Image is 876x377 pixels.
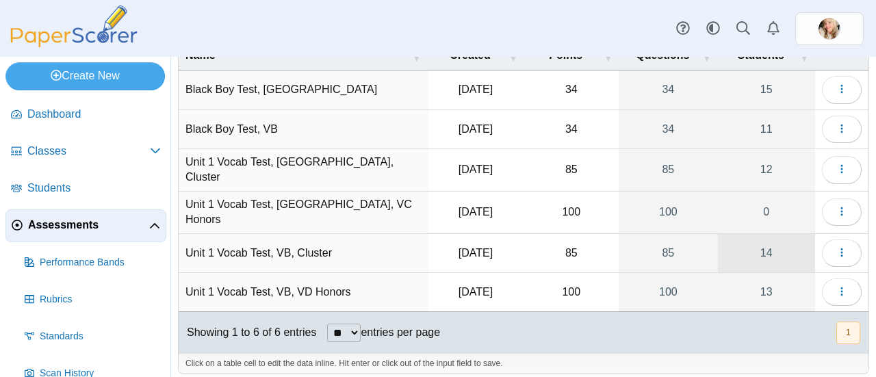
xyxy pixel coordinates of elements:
a: Dashboard [5,99,166,131]
div: Click on a table cell to edit the data inline. Hit enter or click out of the input field to save. [179,353,868,374]
a: 15 [718,70,815,109]
td: Unit 1 Vocab Test, [GEOGRAPHIC_DATA], VC Honors [179,192,428,234]
time: Sep 9, 2025 at 2:07 PM [459,164,493,175]
td: 100 [524,192,619,234]
time: Sep 11, 2025 at 8:57 AM [459,123,493,135]
a: 85 [619,149,717,191]
a: 34 [619,110,717,148]
td: 34 [524,110,619,149]
td: Unit 1 Vocab Test, VB, Cluster [179,234,428,273]
span: Classes [27,144,150,159]
time: Sep 9, 2025 at 12:29 PM [459,286,493,298]
span: Standards [40,330,161,343]
span: Questions : Activate to sort [703,49,711,62]
span: Points : Activate to sort [604,49,612,62]
a: ps.HV3yfmwQcamTYksb [795,12,864,45]
a: 100 [619,192,717,233]
span: Created : Activate to sort [508,49,517,62]
td: Black Boy Test, [GEOGRAPHIC_DATA] [179,70,428,109]
a: Students [5,172,166,205]
a: Assessments [5,209,166,242]
a: Performance Bands [19,246,166,279]
td: 100 [524,273,619,312]
span: Rubrics [40,293,161,307]
time: Sep 11, 2025 at 8:54 AM [459,83,493,95]
img: ps.HV3yfmwQcamTYksb [819,18,840,40]
div: Showing 1 to 6 of 6 entries [179,312,316,353]
span: Dashboard [27,107,161,122]
span: Rachelle Friberg [819,18,840,40]
td: 34 [524,70,619,109]
td: Unit 1 Vocab Test, VB, VD Honors [179,273,428,312]
button: 1 [836,322,860,344]
a: Standards [19,320,166,353]
a: Create New [5,62,165,90]
a: 100 [619,273,717,311]
nav: pagination [835,322,860,344]
a: 34 [619,70,717,109]
a: 13 [718,273,815,311]
a: 12 [718,149,815,191]
a: PaperScorer [5,38,142,49]
a: 0 [718,192,815,233]
a: 11 [718,110,815,148]
a: 14 [718,234,815,272]
a: Classes [5,135,166,168]
a: Rubrics [19,283,166,316]
td: 85 [524,234,619,273]
span: Students [27,181,161,196]
span: Name : Activate to invert sorting [413,49,421,62]
a: 85 [619,234,717,272]
time: Aug 28, 2025 at 2:14 PM [459,206,493,218]
span: Performance Bands [40,256,161,270]
span: Students : Activate to sort [800,49,808,62]
label: entries per page [361,326,440,338]
td: 85 [524,149,619,192]
img: PaperScorer [5,5,142,47]
span: Assessments [28,218,149,233]
td: Black Boy Test, VB [179,110,428,149]
td: Unit 1 Vocab Test, [GEOGRAPHIC_DATA], Cluster [179,149,428,192]
time: Sep 9, 2025 at 2:22 PM [459,247,493,259]
a: Alerts [758,14,788,44]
